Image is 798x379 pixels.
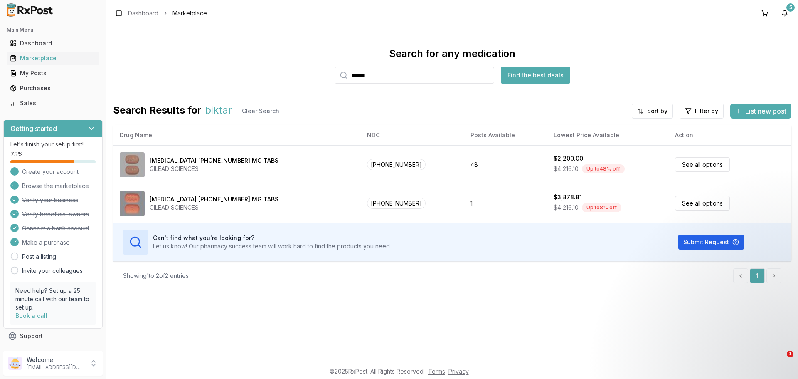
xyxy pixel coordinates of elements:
[448,368,469,375] a: Privacy
[205,104,232,119] span: biktar
[22,196,78,204] span: Verify your business
[150,156,278,165] div: [MEDICAL_DATA] [PHONE_NUMBER] MG TABS
[128,9,207,17] nav: breadcrumb
[22,210,89,218] span: Verify beneficial owners
[770,351,790,371] iframe: Intercom live chat
[554,165,579,173] span: $4,216.10
[20,347,48,355] span: Feedback
[10,69,96,77] div: My Posts
[8,357,22,370] img: User avatar
[10,54,96,62] div: Marketplace
[680,104,724,119] button: Filter by
[668,125,791,145] th: Action
[150,165,278,173] div: GILEAD SCIENCES
[787,351,793,357] span: 1
[647,107,667,115] span: Sort by
[3,329,103,344] button: Support
[7,36,99,51] a: Dashboard
[120,152,145,177] img: Biktarvy 50-200-25 MG TABS
[547,125,668,145] th: Lowest Price Available
[582,164,625,173] div: Up to 48 % off
[367,198,426,209] span: [PHONE_NUMBER]
[3,67,103,80] button: My Posts
[27,356,84,364] p: Welcome
[7,66,99,81] a: My Posts
[3,344,103,359] button: Feedback
[27,364,84,371] p: [EMAIL_ADDRESS][DOMAIN_NAME]
[113,104,202,119] span: Search Results for
[786,3,795,12] div: 5
[678,235,744,250] button: Submit Request
[501,67,570,84] button: Find the best deals
[7,81,99,96] a: Purchases
[7,51,99,66] a: Marketplace
[7,27,99,33] h2: Main Menu
[22,267,83,275] a: Invite your colleagues
[554,154,583,163] div: $2,200.00
[632,104,673,119] button: Sort by
[10,39,96,47] div: Dashboard
[389,47,515,60] div: Search for any medication
[464,184,547,223] td: 1
[582,203,621,212] div: Up to 8 % off
[235,104,286,119] button: Clear Search
[3,97,103,110] button: Sales
[10,140,96,149] p: Let's finish your setup first!
[730,104,791,119] button: List new post
[675,157,730,172] a: See all options
[22,224,89,233] span: Connect a bank account
[730,108,791,116] a: List new post
[15,312,47,319] a: Book a call
[745,106,786,116] span: List new post
[153,234,391,242] h3: Can't find what you're looking for?
[367,159,426,170] span: [PHONE_NUMBER]
[153,242,391,250] p: Let us know! Our pharmacy success team will work hard to find the products you need.
[128,9,158,17] a: Dashboard
[695,107,718,115] span: Filter by
[3,37,103,50] button: Dashboard
[10,99,96,107] div: Sales
[464,145,547,184] td: 48
[10,84,96,92] div: Purchases
[22,168,79,176] span: Create your account
[750,268,765,283] a: 1
[733,268,781,283] nav: pagination
[3,3,57,17] img: RxPost Logo
[554,193,582,201] div: $3,878.81
[428,368,445,375] a: Terms
[123,272,189,280] div: Showing 1 to 2 of 2 entries
[778,7,791,20] button: 5
[15,287,91,312] p: Need help? Set up a 25 minute call with our team to set up.
[554,203,579,212] span: $4,216.10
[22,238,70,247] span: Make a purchase
[113,125,360,145] th: Drug Name
[675,196,730,211] a: See all options
[22,182,89,190] span: Browse the marketplace
[150,203,278,212] div: GILEAD SCIENCES
[172,9,207,17] span: Marketplace
[150,195,278,203] div: [MEDICAL_DATA] [PHONE_NUMBER] MG TABS
[464,125,547,145] th: Posts Available
[22,253,56,261] a: Post a listing
[360,125,464,145] th: NDC
[10,150,23,159] span: 75 %
[3,52,103,65] button: Marketplace
[7,96,99,111] a: Sales
[10,124,57,134] h3: Getting started
[120,191,145,216] img: Biktarvy 30-120-15 MG TABS
[3,82,103,95] button: Purchases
